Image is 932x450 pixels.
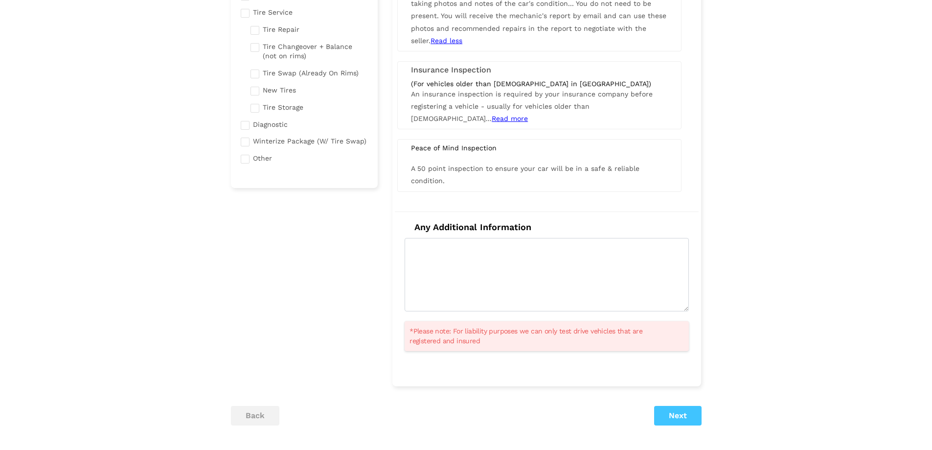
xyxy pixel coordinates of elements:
span: Read more [492,115,528,122]
span: A 50 point inspection to ensure your car will be in a safe & reliable condition. [411,165,639,185]
span: Read less [431,37,462,45]
h3: Insurance Inspection [411,66,668,74]
h4: Any Additional Information [405,222,689,233]
div: (For vehicles older than [DEMOGRAPHIC_DATA] in [GEOGRAPHIC_DATA]) [411,79,668,88]
button: back [231,406,279,426]
button: Next [654,406,702,426]
span: *Please note: For liability purposes we can only test drive vehicles that are registered and insured [409,326,672,346]
div: Peace of Mind Inspection [404,143,675,152]
span: An insurance inspection is required by your insurance company before registering a vehicle - usua... [411,90,653,122]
